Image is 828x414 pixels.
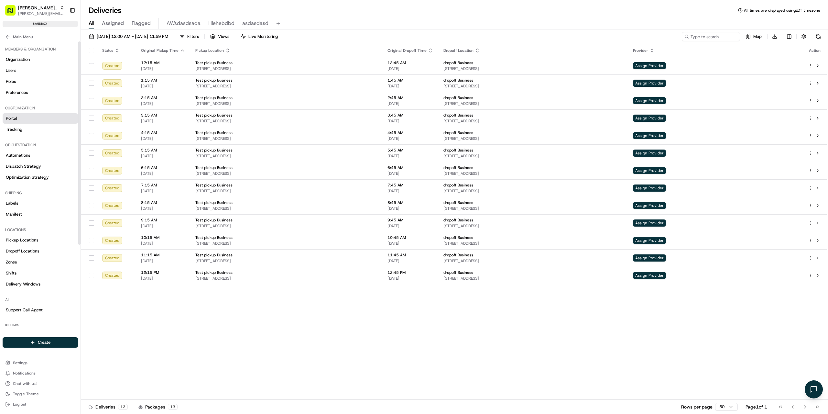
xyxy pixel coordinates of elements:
span: Optimization Strategy [6,174,49,180]
span: [DATE] [141,258,185,263]
span: 8:45 AM [387,200,433,205]
span: Test pickup Business [195,78,233,83]
span: Test pickup Business [195,165,233,170]
span: Test pickup Business [195,148,233,153]
span: Original Dropoff Time [387,48,427,53]
img: 1736555255976-a54dd68f-1ca7-489b-9aae-adbdc363a1c4 [13,101,18,106]
button: Start new chat [110,64,118,72]
span: Test pickup Business [195,218,233,223]
span: [STREET_ADDRESS] [443,66,623,71]
span: [DATE] [387,206,433,211]
span: [DATE] [387,258,433,263]
button: See all [100,83,118,91]
span: 3:15 AM [141,113,185,118]
a: Dispatch Strategy [3,161,78,172]
a: Automations [3,150,78,161]
button: Refresh [814,32,823,41]
span: dropoff Business [443,60,473,65]
a: Roles [3,76,78,87]
span: dropoff Business [443,235,473,240]
span: [STREET_ADDRESS] [443,84,623,89]
span: [STREET_ADDRESS] [443,258,623,263]
span: 7:45 AM [387,183,433,188]
span: Dropoff Location [443,48,474,53]
span: 8:15 AM [141,200,185,205]
input: Type to search [682,32,740,41]
span: [DATE] [387,101,433,106]
span: Labels [6,200,18,206]
button: [PERSON_NAME] Org [18,5,57,11]
span: 2:45 AM [387,95,433,100]
div: 💻 [55,128,60,133]
button: Log out [3,400,78,409]
span: dropoff Business [443,78,473,83]
span: [DATE] [141,66,185,71]
span: Status [102,48,113,53]
span: [STREET_ADDRESS] [195,258,377,263]
button: Main Menu [3,32,78,41]
div: AI [3,295,78,305]
span: 7:15 AM [141,183,185,188]
span: Assign Provider [633,272,666,279]
span: 12:15 PM [141,270,185,275]
span: API Documentation [61,127,104,134]
span: All [89,19,94,27]
span: [PERSON_NAME] [20,100,52,106]
span: Test pickup Business [195,252,233,258]
span: Pickup Location [195,48,224,53]
div: Deliveries [89,404,128,410]
button: Filters [177,32,202,41]
span: 2:15 AM [141,95,185,100]
span: Pickup Locations [6,237,38,243]
div: 13 [118,404,128,410]
button: Views [207,32,232,41]
span: dropoff Business [443,200,473,205]
span: 10:45 AM [387,235,433,240]
span: [DATE] 12:00 AM - [DATE] 11:59 PM [97,34,168,39]
span: • [54,100,56,106]
span: [DATE] [141,136,185,141]
span: 6:15 AM [141,165,185,170]
a: Portal [3,113,78,124]
span: [DATE] [387,276,433,281]
span: [DATE] [141,84,185,89]
span: Hiehebdbd [208,19,234,27]
div: Locations [3,225,78,235]
span: [DATE] [141,188,185,194]
span: dropoff Business [443,165,473,170]
span: All times are displayed using EDT timezone [744,8,820,13]
span: [DATE] [141,276,185,281]
span: Test pickup Business [195,270,233,275]
span: Create [38,340,50,345]
span: dropoff Business [443,148,473,153]
span: Assign Provider [633,150,666,157]
button: Map [743,32,765,41]
span: 5:15 AM [141,148,185,153]
span: Dispatch Strategy [6,163,41,169]
span: [STREET_ADDRESS] [195,188,377,194]
a: Dropoff Locations [3,246,78,256]
span: [DATE] [387,241,433,246]
span: [DATE] [387,223,433,229]
span: Views [218,34,229,39]
span: [STREET_ADDRESS] [443,118,623,124]
span: Assign Provider [633,167,666,174]
span: Test pickup Business [195,183,233,188]
span: dropoff Business [443,270,473,275]
span: Test pickup Business [195,113,233,118]
span: [DATE] [387,171,433,176]
span: 3:45 AM [387,113,433,118]
a: Powered byPylon [46,143,78,148]
div: Packages [138,404,178,410]
button: [PERSON_NAME] Org[PERSON_NAME][EMAIL_ADDRESS][DOMAIN_NAME] [3,3,67,18]
span: [STREET_ADDRESS] [195,223,377,229]
span: Assigned [102,19,124,27]
span: AWsdasdsada [167,19,201,27]
span: Chat with us! [13,381,37,386]
span: [STREET_ADDRESS] [443,188,623,194]
span: 1:45 AM [387,78,433,83]
span: [DATE] [141,206,185,211]
a: 💻API Documentation [52,125,106,136]
span: [DATE] [141,153,185,159]
span: Log out [13,402,26,407]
